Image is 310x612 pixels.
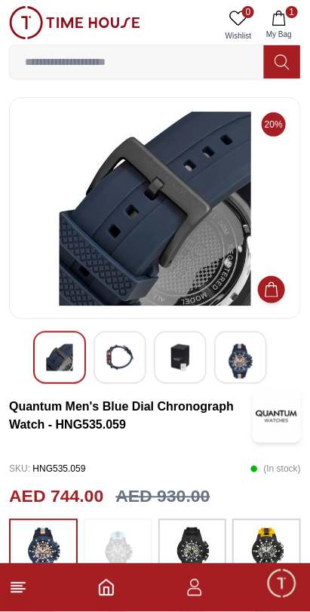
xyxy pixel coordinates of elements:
[250,458,301,481] p: ( In stock )
[9,484,103,510] h2: AED 744.00
[22,110,288,306] img: Quantum Men's Blue Dial Chronograph Watch - HNG535.059
[97,579,115,597] a: Home
[9,6,140,39] img: ...
[115,484,210,510] h3: AED 930.00
[286,6,298,18] span: 1
[46,344,73,371] img: Quantum Men's Blue Dial Chronograph Watch - HNG535.059
[9,464,30,475] span: SKU :
[24,527,62,578] img: ...
[173,527,211,578] img: ...
[219,30,257,42] span: Wishlist
[257,6,301,45] button: 1My Bag
[242,6,254,18] span: 0
[106,344,134,371] img: Quantum Men's Blue Dial Chronograph Watch - HNG535.059
[262,112,286,137] span: 20%
[9,398,253,435] h3: Quantum Men's Blue Dial Chronograph Watch - HNG535.059
[99,527,137,578] img: ...
[248,527,286,578] img: ...
[253,390,301,443] img: Quantum Men's Blue Dial Chronograph Watch - HNG535.059
[258,276,285,303] button: Add to Cart
[265,567,299,601] div: Chat Widget
[227,344,254,379] img: Quantum Men's Blue Dial Chronograph Watch - HNG535.059
[260,29,298,40] span: My Bag
[219,6,257,45] a: 0Wishlist
[9,458,85,481] p: HNG535.059
[167,344,194,371] img: Quantum Men's Blue Dial Chronograph Watch - HNG535.059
